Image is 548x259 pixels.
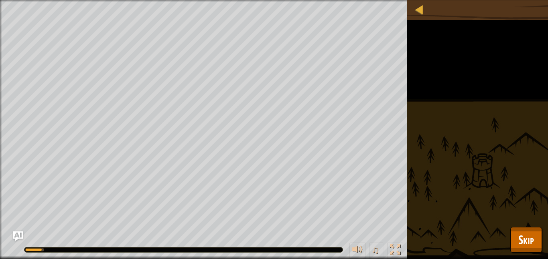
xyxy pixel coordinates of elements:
[518,231,534,248] span: Skip
[13,231,23,241] button: Ask AI
[371,244,379,256] span: ♫
[387,243,403,259] button: Toggle fullscreen
[369,243,383,259] button: ♫
[510,227,542,253] button: Skip
[349,243,365,259] button: Adjust volume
